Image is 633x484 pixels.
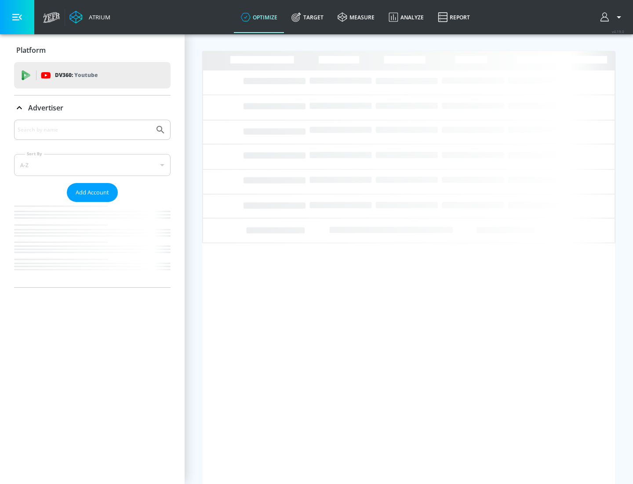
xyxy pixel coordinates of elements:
div: Advertiser [14,95,171,120]
a: Analyze [382,1,431,33]
div: DV360: Youtube [14,62,171,88]
p: Platform [16,45,46,55]
a: measure [331,1,382,33]
p: Youtube [74,70,98,80]
span: Add Account [76,187,109,198]
a: Atrium [69,11,110,24]
div: Atrium [85,13,110,21]
input: Search by name [18,124,151,136]
label: Sort By [25,151,44,157]
button: Add Account [67,183,118,202]
nav: list of Advertiser [14,202,171,287]
a: Target [284,1,331,33]
a: optimize [234,1,284,33]
a: Report [431,1,477,33]
div: Advertiser [14,120,171,287]
span: v 4.19.0 [612,29,624,34]
div: A-Z [14,154,171,176]
p: DV360: [55,70,98,80]
p: Advertiser [28,103,63,113]
div: Platform [14,38,171,62]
